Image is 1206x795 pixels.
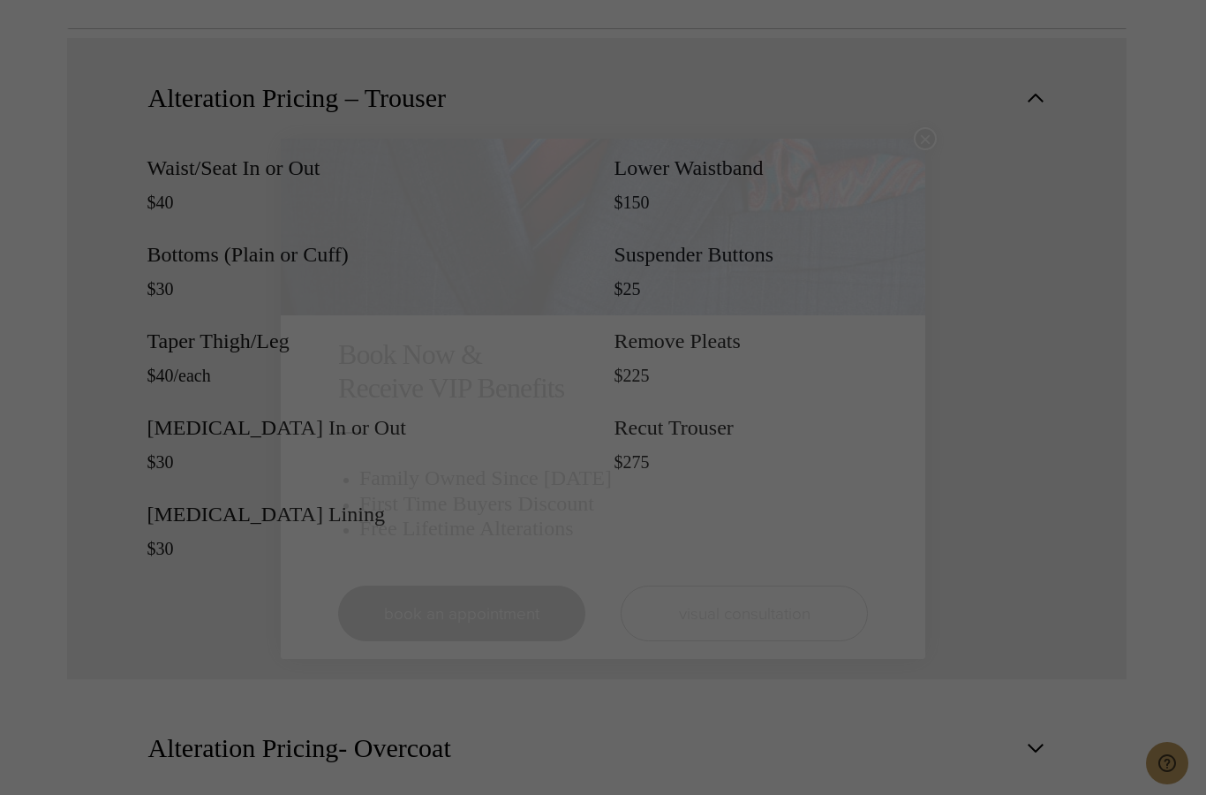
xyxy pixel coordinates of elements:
a: book an appointment [338,586,585,641]
h3: Family Owned Since [DATE] [359,466,868,491]
button: Close [914,127,937,150]
h3: Free Lifetime Alterations [359,516,868,541]
h2: Book Now & Receive VIP Benefits [338,337,868,405]
h3: First Time Buyers Discount [359,491,868,517]
a: visual consultation [621,586,868,641]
